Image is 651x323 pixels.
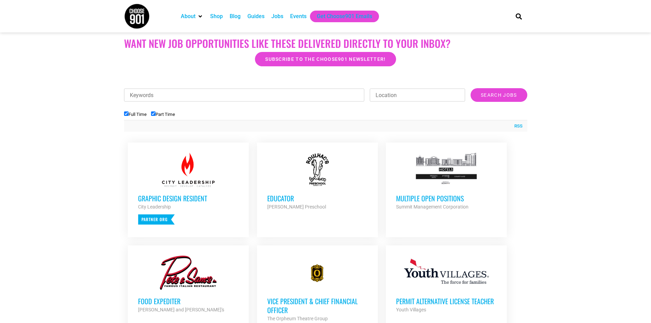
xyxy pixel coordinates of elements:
[511,123,523,130] a: RSS
[138,307,224,312] strong: [PERSON_NAME] and [PERSON_NAME]'s
[124,37,527,50] h2: Want New Job Opportunities like these Delivered Directly to your Inbox?
[138,194,239,203] h3: Graphic Design Resident
[124,112,147,117] label: Full Time
[138,204,171,210] strong: City Leadership
[124,111,128,116] input: Full Time
[138,297,239,306] h3: Food Expediter
[267,297,368,314] h3: Vice President & Chief Financial Officer
[317,12,372,21] a: Get Choose901 Emails
[513,11,524,22] div: Search
[124,89,365,102] input: Keywords
[181,12,195,21] a: About
[267,204,326,210] strong: [PERSON_NAME] Preschool
[396,194,497,203] h3: Multiple Open Positions
[267,316,328,321] strong: The Orpheum Theatre Group
[247,12,265,21] a: Guides
[151,111,155,116] input: Part Time
[210,12,223,21] a: Shop
[151,112,175,117] label: Part Time
[255,52,396,66] a: Subscribe to the Choose901 newsletter!
[128,143,249,235] a: Graphic Design Resident City Leadership Partner Org
[230,12,241,21] a: Blog
[471,88,527,102] input: Search Jobs
[386,143,507,221] a: Multiple Open Positions Summit Management Corporation
[138,214,175,225] p: Partner Org
[370,89,465,102] input: Location
[396,204,469,210] strong: Summit Management Corporation
[290,12,307,21] a: Events
[271,12,283,21] a: Jobs
[177,11,207,22] div: About
[396,297,497,306] h3: Permit Alternative License Teacher
[257,143,378,221] a: Educator [PERSON_NAME] Preschool
[267,194,368,203] h3: Educator
[177,11,504,22] nav: Main nav
[396,307,426,312] strong: Youth Villages
[265,57,385,62] span: Subscribe to the Choose901 newsletter!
